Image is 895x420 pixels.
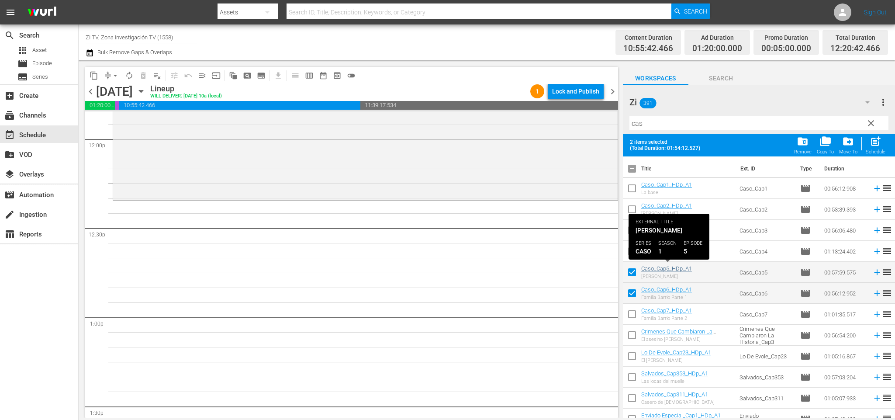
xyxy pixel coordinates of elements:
[821,388,869,409] td: 01:05:07.933
[641,156,735,181] th: Title
[4,169,15,180] span: Overlays
[800,225,811,236] span: Episode
[872,372,882,382] svg: Add to Schedule
[882,288,892,298] span: reorder
[866,118,876,128] span: clear
[794,149,812,155] div: Remove
[836,133,860,157] button: Move To
[800,330,811,340] span: Episode
[882,309,892,319] span: reorder
[305,71,314,80] span: calendar_view_week_outlined
[882,267,892,277] span: reorder
[641,181,692,188] a: Caso_Cap1_HDp_A1
[641,286,692,293] a: Caso_Cap6_HDp_A1
[96,49,172,56] span: Bulk Remove Gaps & Overlaps
[736,220,797,241] td: Caso_Cap3
[641,202,692,209] a: Caso_Cap2_HDp_A1
[4,90,15,101] span: Create
[735,156,795,181] th: Ext. ID
[863,133,888,157] button: Schedule
[641,211,692,216] div: [PERSON_NAME]
[736,346,797,367] td: Lo De Evole_Cap23
[817,149,834,155] div: Copy To
[641,190,692,195] div: La base
[736,199,797,220] td: Caso_Cap2
[872,309,882,319] svg: Add to Schedule
[212,71,221,80] span: input
[32,73,48,81] span: Series
[821,304,869,325] td: 01:01:35.517
[814,133,836,157] span: Copy Item To Workspace
[821,262,869,283] td: 00:57:59.575
[85,101,115,110] span: 01:20:00.000
[111,71,120,80] span: arrow_drop_down
[800,372,811,382] span: Episode
[842,135,854,147] span: drive_file_move
[866,149,885,155] div: Schedule
[641,391,708,398] a: Salvados_Cap311_HDp_A1
[761,44,811,54] span: 00:05:00.000
[882,183,892,193] span: reorder
[821,367,869,388] td: 00:57:03.204
[688,73,754,84] span: Search
[641,232,692,237] div: La sidrería
[882,371,892,382] span: reorder
[641,253,692,258] div: [PERSON_NAME]
[882,330,892,340] span: reorder
[607,86,618,97] span: chevron_right
[791,133,814,157] span: Remove Item From Workspace
[243,71,252,80] span: pageview_outlined
[872,205,882,214] svg: Add to Schedule
[4,229,15,240] span: Reports
[872,226,882,235] svg: Add to Schedule
[32,59,52,68] span: Episode
[552,83,599,99] div: Lock and Publish
[641,337,733,342] div: El asesino [PERSON_NAME]
[17,59,28,69] span: Episode
[641,370,708,377] a: Salvados_Cap353_HDp_A1
[623,44,673,54] span: 10:55:42.466
[878,97,888,108] span: more_vert
[641,307,692,314] a: Caso_Cap7_HDp_A1
[4,130,15,140] span: Schedule
[830,31,880,44] div: Total Duration
[882,225,892,235] span: reorder
[872,267,882,277] svg: Add to Schedule
[4,149,15,160] span: VOD
[268,67,285,84] span: Download as CSV
[800,246,811,257] span: Episode
[641,265,692,272] a: Caso_Cap5_HDp_A1
[4,110,15,121] span: Channels
[761,31,811,44] div: Promo Duration
[32,46,47,55] span: Asset
[736,262,797,283] td: Caso_Cap5
[830,44,880,54] span: 12:20:42.466
[863,133,888,157] span: Add to Schedule
[872,288,882,298] svg: Add to Schedule
[836,133,860,157] span: Move Item To Workspace
[821,283,869,304] td: 00:56:12.952
[882,204,892,214] span: reorder
[641,378,708,384] div: Las locas del muelle
[872,351,882,361] svg: Add to Schedule
[800,267,811,278] span: Episode
[319,71,328,80] span: date_range_outlined
[333,71,342,80] span: preview_outlined
[623,31,673,44] div: Content Duration
[623,73,688,84] span: Workspaces
[800,351,811,361] span: Episode
[819,135,831,147] span: folder_copy
[671,3,710,19] button: Search
[882,246,892,256] span: reorder
[104,71,112,80] span: compress
[641,316,692,321] div: Familia Barrio Parte 2
[736,367,797,388] td: Salvados_Cap353
[791,133,814,157] button: Remove
[872,184,882,193] svg: Add to Schedule
[641,223,692,230] a: Caso_Cap3_HDp_A1
[641,358,711,363] div: El [PERSON_NAME]
[90,71,98,80] span: content_copy
[800,393,811,403] span: Episode
[4,30,15,41] span: Search
[800,204,811,215] span: Episode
